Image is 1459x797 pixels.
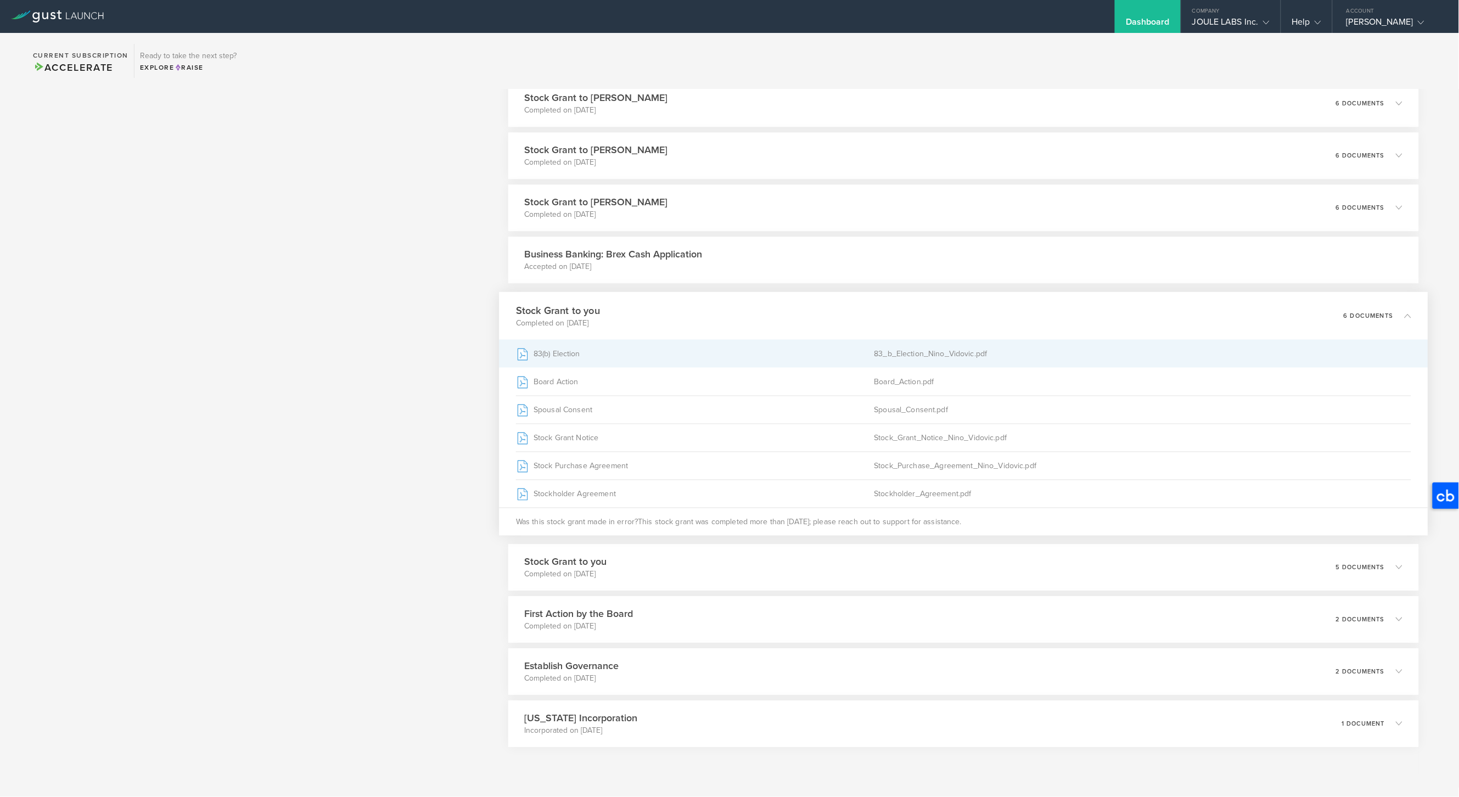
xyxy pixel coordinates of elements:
h3: Stock Grant to [PERSON_NAME] [525,143,668,157]
span: Accelerate [33,61,113,74]
div: Explore [140,63,237,72]
div: Ready to take the next step?ExploreRaise [134,44,242,78]
p: Completed on [DATE] [525,673,619,684]
iframe: Chat Widget [1404,744,1459,797]
div: Help [1292,16,1321,33]
h3: Ready to take the next step? [140,52,237,60]
div: Stock_Purchase_Agreement_Nino_Vidovic.pdf [874,452,1411,479]
p: Completed on [DATE] [525,105,668,116]
p: 6 documents [1336,153,1385,159]
h3: Business Banking: Brex Cash Application [525,247,703,261]
div: JOULE LABS Inc. [1192,16,1270,33]
p: Accepted on [DATE] [525,261,703,272]
p: 2 documents [1336,669,1385,675]
div: Board_Action.pdf [874,368,1411,395]
p: Incorporated on [DATE] [525,725,638,736]
p: 6 documents [1336,205,1385,211]
div: Stockholder_Agreement.pdf [874,480,1411,507]
h3: [US_STATE] Incorporation [525,711,638,725]
div: Dashboard [1126,16,1170,33]
div: Stockholder Agreement [516,480,874,507]
h3: First Action by the Board [525,607,633,621]
span: This stock grant was completed more than [DATE]; please reach out to support for assistance. [638,516,962,527]
p: 6 documents [1336,100,1385,106]
div: 83_b_Election_Nino_Vidovic.pdf [874,340,1411,367]
p: Completed on [DATE] [525,157,668,168]
h3: Stock Grant to you [525,554,607,569]
div: Stock_Grant_Notice_Nino_Vidovic.pdf [874,424,1411,451]
h3: Stock Grant to you [516,302,600,317]
div: Board Action [516,368,874,395]
p: 6 documents [1344,312,1394,318]
div: Stock Grant Notice [516,424,874,451]
span: Raise [175,64,204,71]
h3: Stock Grant to [PERSON_NAME] [525,91,668,105]
div: Was this stock grant made in error? [499,507,1428,535]
div: Spousal Consent [516,396,874,423]
p: Completed on [DATE] [525,209,668,220]
div: 83(b) Election [516,340,874,367]
p: Completed on [DATE] [525,569,607,580]
p: 5 documents [1336,564,1385,570]
h3: Stock Grant to [PERSON_NAME] [525,195,668,209]
p: 1 document [1342,721,1385,727]
div: Stock Purchase Agreement [516,452,874,479]
div: [PERSON_NAME] [1346,16,1440,33]
p: Completed on [DATE] [525,621,633,632]
h2: Current Subscription [33,52,128,59]
h3: Establish Governance [525,659,619,673]
p: Completed on [DATE] [516,317,600,328]
div: Spousal_Consent.pdf [874,396,1411,423]
p: 2 documents [1336,616,1385,622]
